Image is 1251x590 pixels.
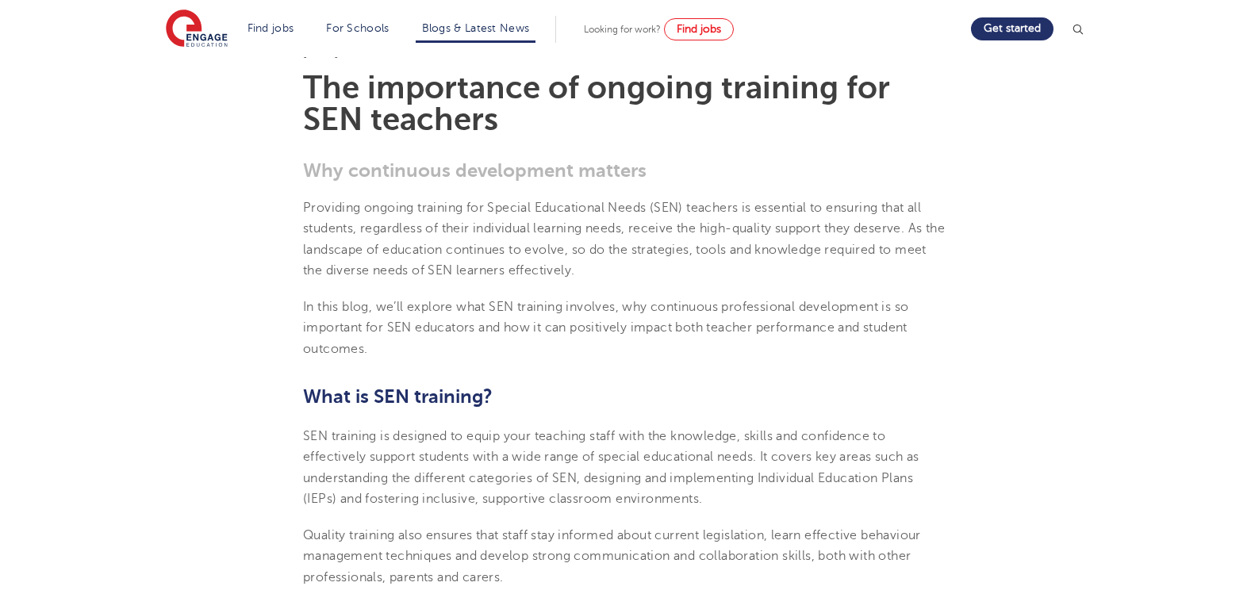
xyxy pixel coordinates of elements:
[303,201,945,278] span: Providing ongoing training for Special Educational Needs (SEN) teachers is essential to ensuring ...
[248,22,294,34] a: Find jobs
[677,23,721,35] span: Find jobs
[303,385,493,408] b: What is SEN training?
[971,17,1053,40] a: Get started
[303,300,908,356] span: In this blog, we’ll explore what SEN training involves, why continuous professional development i...
[166,10,228,49] img: Engage Education
[303,528,921,584] span: Quality training also ensures that staff stay informed about current legislation, learn effective...
[303,72,948,136] h1: The importance of ongoing training for SEN teachers
[326,22,389,34] a: For Schools
[303,159,647,182] b: Why continuous development matters
[303,47,948,58] p: [DATE]
[422,22,530,34] a: Blogs & Latest News
[584,24,661,35] span: Looking for work?
[664,18,734,40] a: Find jobs
[303,429,919,506] span: SEN training is designed to equip your teaching staff with the knowledge, skills and confidence t...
